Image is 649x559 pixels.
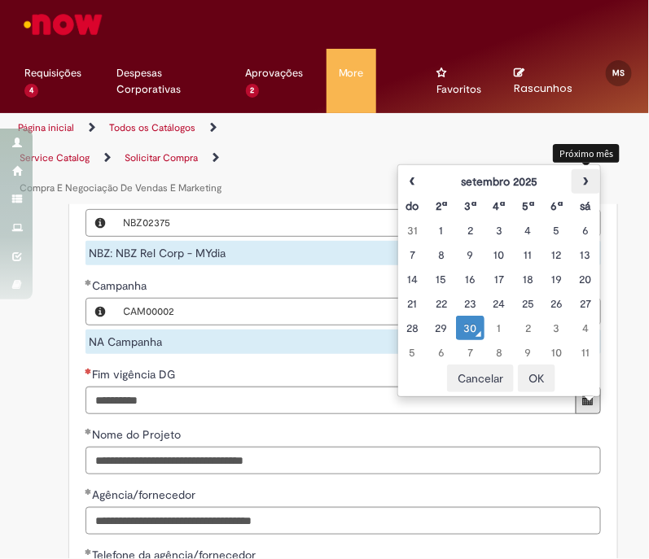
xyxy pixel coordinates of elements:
th: Sábado [572,194,600,218]
button: OK [518,365,555,392]
div: Escolher data [397,164,601,397]
span: Agência/fornecedor [93,487,200,502]
span: More [339,65,364,81]
a: Requisições : 4 [12,49,104,98]
th: setembro 2025. Alternar mês [427,169,571,194]
ul: Menu Cabeçalho [401,49,425,113]
div: 03 September 2025 Wednesday [489,222,509,238]
div: 06 September 2025 Saturday [576,222,596,238]
ul: Menu Cabeçalho [376,49,401,113]
a: No momento, sua lista de rascunhos tem 0 Itens [514,65,572,96]
div: 11 September 2025 Thursday [518,247,538,263]
div: 20 September 2025 Saturday [576,271,596,287]
a: Service Catalog [20,151,90,164]
div: 16 September 2025 Tuesday [460,271,480,287]
span: 2 [246,84,260,98]
div: 26 September 2025 Friday [546,295,567,312]
div: 23 September 2025 Tuesday [460,295,480,312]
div: 27 September 2025 Saturday [576,295,596,312]
th: Quarta-feira [485,194,513,218]
span: Favoritos [437,81,482,98]
div: 08 October 2025 Wednesday [489,344,509,360]
div: 29 September 2025 Monday [431,320,451,336]
span: Aprovações [246,65,304,81]
span: Obrigatório Preenchido [86,279,93,286]
input: Agência/fornecedor [86,507,601,535]
div: 12 September 2025 Friday [546,247,567,263]
div: 25 September 2025 Thursday [518,295,538,312]
div: 09 September 2025 Tuesday [460,247,480,263]
ul: Menu Cabeçalho [12,49,104,113]
th: Domingo [398,194,427,218]
span: MS [613,68,625,78]
div: 19 September 2025 Friday [546,271,567,287]
div: 05 October 2025 Sunday [402,344,423,360]
a: MS [594,49,649,81]
div: 05 September 2025 Friday [546,222,567,238]
div: 08 September 2025 Monday [431,247,451,263]
button: Cancelar [447,365,514,392]
th: Terça-feira [456,194,485,218]
input: Fim vigência DG [86,386,577,414]
a: Compra E Negociação De Vendas E Marketing [20,181,221,194]
div: 18 September 2025 Thursday [518,271,538,287]
div: Próximo mês [553,144,620,163]
span: Fim vigência DG [93,367,179,382]
button: Campanha, Visualizar este registro CAM00002 [86,299,116,325]
ul: Trilhas de página [12,113,313,203]
div: 09 October 2025 Thursday [518,344,538,360]
div: 04 September 2025 Thursday [518,222,538,238]
div: 04 October 2025 Saturday [576,320,596,336]
a: Despesas Corporativas : [104,49,233,98]
span: Necessários [86,368,93,374]
div: 14 September 2025 Sunday [402,271,423,287]
span: Requisições [24,65,81,81]
div: NBZ: NBZ Rel Corp - MYdia [86,241,601,265]
div: 22 September 2025 Monday [431,295,451,312]
button: NBZ, Visualizar este registro NBZ02375 [86,210,116,236]
img: ServiceNow [21,8,105,41]
ul: Menu Cabeçalho [234,49,327,113]
span: Nome do Projeto [93,427,185,442]
span: Rascunhos [514,81,572,96]
span: CAM00002 [124,299,559,325]
th: Mês anterior [398,169,427,194]
div: 07 September 2025 Sunday [402,247,423,263]
a: Todos os Catálogos [109,121,195,134]
div: 15 September 2025 Monday [431,271,451,287]
ul: Menu Cabeçalho [104,49,233,113]
div: 07 October 2025 Tuesday [460,344,480,360]
div: 10 September 2025 Wednesday [489,247,509,263]
div: 01 October 2025 Wednesday [489,320,509,336]
div: 02 September 2025 Tuesday [460,222,480,238]
th: Próximo mês [572,169,600,194]
span: Obrigatório Preenchido [86,548,93,555]
span: NBZ02375 [124,210,559,236]
button: Mostrar calendário para Fim vigência DG [576,386,601,414]
ul: Menu Cabeçalho [327,49,376,113]
a: Solicitar Compra [125,151,198,164]
a: CAM00002Limpar campo Campanha [116,299,600,325]
span: Obrigatório Preenchido [86,428,93,435]
ul: Menu Cabeçalho [425,49,502,113]
th: Sexta-feira [542,194,571,218]
div: O seletor de data foi aberto.30 September 2025 Tuesday [460,320,480,336]
div: 21 September 2025 Sunday [402,295,423,312]
a: Página inicial [18,121,74,134]
div: 31 August 2025 Sunday [402,222,423,238]
div: 01 September 2025 Monday [431,222,451,238]
div: 24 September 2025 Wednesday [489,295,509,312]
div: 03 October 2025 Friday [546,320,567,336]
th: Quinta-feira [514,194,542,218]
span: 4 [24,84,38,98]
span: Campanha [93,278,151,293]
div: 11 October 2025 Saturday [576,344,596,360]
div: NA Campanha [86,330,601,354]
div: 06 October 2025 Monday [431,344,451,360]
span: Despesas Corporativas [116,65,221,98]
div: 13 September 2025 Saturday [576,247,596,263]
a: Aprovações : 2 [234,49,327,98]
div: 28 September 2025 Sunday [402,320,423,336]
a: NBZ02375Limpar campo NBZ [116,210,600,236]
input: Nome do Projeto [86,447,601,474]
